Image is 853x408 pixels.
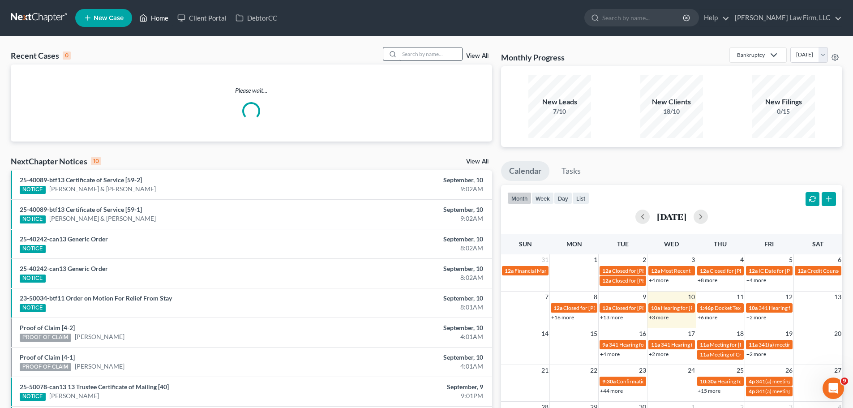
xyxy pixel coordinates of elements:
span: 12a [505,267,514,274]
span: Hearing for [PERSON_NAME] [717,378,787,385]
span: 19 [784,328,793,339]
span: 17 [687,328,696,339]
span: 12a [602,267,611,274]
span: 25 [736,365,745,376]
span: Hearing for [PERSON_NAME] [661,305,731,311]
h3: Monthly Progress [501,52,565,63]
span: 23 [638,365,647,376]
span: 12a [602,305,611,311]
div: PROOF OF CLAIM [20,334,71,342]
div: 8:01AM [334,303,483,312]
span: 20 [833,328,842,339]
div: September, 9 [334,382,483,391]
div: 4:01AM [334,332,483,341]
a: +4 more [600,351,620,357]
span: 1:46p [700,305,714,311]
span: 11a [651,341,660,348]
a: [PERSON_NAME] Law Firm, LLC [730,10,842,26]
p: Please wait... [11,86,492,95]
span: 12a [651,267,660,274]
a: [PERSON_NAME] & [PERSON_NAME] [49,214,156,223]
button: list [572,192,589,204]
div: 7/10 [528,107,591,116]
span: 8 [593,292,598,302]
input: Search by name... [399,47,462,60]
div: 4:01AM [334,362,483,371]
a: +6 more [698,314,717,321]
div: Recent Cases [11,50,71,61]
div: Bankruptcy [737,51,765,59]
a: +2 more [746,314,766,321]
div: September, 10 [334,264,483,273]
a: [PERSON_NAME] [75,362,124,371]
div: 18/10 [640,107,703,116]
span: 21 [540,365,549,376]
a: +16 more [551,314,574,321]
div: September, 10 [334,235,483,244]
a: +4 more [746,277,766,283]
a: DebtorCC [231,10,282,26]
span: Closed for [PERSON_NAME] [563,305,630,311]
span: Financial Management for [PERSON_NAME] [514,267,619,274]
div: 9:02AM [334,214,483,223]
span: 24 [687,365,696,376]
div: 9:02AM [334,185,483,193]
a: +8 more [698,277,717,283]
span: 22 [589,365,598,376]
div: NOTICE [20,275,46,283]
span: 9 [841,378,848,385]
span: Confirmation Hearing for [PERSON_NAME] [617,378,719,385]
span: Tue [617,240,629,248]
span: 5 [788,254,793,265]
span: 11a [700,341,709,348]
span: 4 [739,254,745,265]
span: 1 [593,254,598,265]
span: Fri [764,240,774,248]
span: 10a [749,305,758,311]
div: NOTICE [20,245,46,253]
span: 341 Hearing for [PERSON_NAME] [759,305,839,311]
div: NOTICE [20,215,46,223]
span: 7 [544,292,549,302]
a: +2 more [746,351,766,357]
span: Closed for [PERSON_NAME] [710,267,777,274]
input: Search by name... [602,9,684,26]
span: 27 [833,365,842,376]
span: Wed [664,240,679,248]
a: Calendar [501,161,549,181]
span: 2 [642,254,647,265]
span: 12a [797,267,806,274]
button: day [554,192,572,204]
span: 12a [553,305,562,311]
span: 12a [749,267,758,274]
span: 341(a) meeting for [PERSON_NAME] [756,388,842,395]
span: 10 [687,292,696,302]
span: 12 [784,292,793,302]
div: September, 10 [334,294,483,303]
div: September, 10 [334,176,483,185]
a: 25-40089-btf13 Certificate of Service [59-2] [20,176,142,184]
div: NOTICE [20,393,46,401]
span: Docket Text: for [715,305,752,311]
span: Closed for [PERSON_NAME] & [PERSON_NAME] [612,305,727,311]
a: Help [699,10,729,26]
span: Meeting of Creditors for [PERSON_NAME] [710,351,809,358]
span: 341(a) meeting for [PERSON_NAME] [756,378,842,385]
a: Tasks [553,161,589,181]
span: 11 [736,292,745,302]
span: Closed for [PERSON_NAME] [612,267,679,274]
span: Sat [812,240,823,248]
div: 0 [63,52,71,60]
span: IC Date for [PERSON_NAME] [759,267,827,274]
a: +13 more [600,314,623,321]
div: 0/15 [752,107,815,116]
a: 23-50034-btf11 Order on Motion For Relief From Stay [20,294,172,302]
a: Proof of Claim [4-2] [20,324,75,331]
span: Closed for [PERSON_NAME][GEOGRAPHIC_DATA] [612,277,733,284]
a: +3 more [649,314,669,321]
span: Meeting for [PERSON_NAME] [710,341,780,348]
div: 9:01PM [334,391,483,400]
span: 9a [602,341,608,348]
button: week [532,192,554,204]
a: +44 more [600,387,623,394]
